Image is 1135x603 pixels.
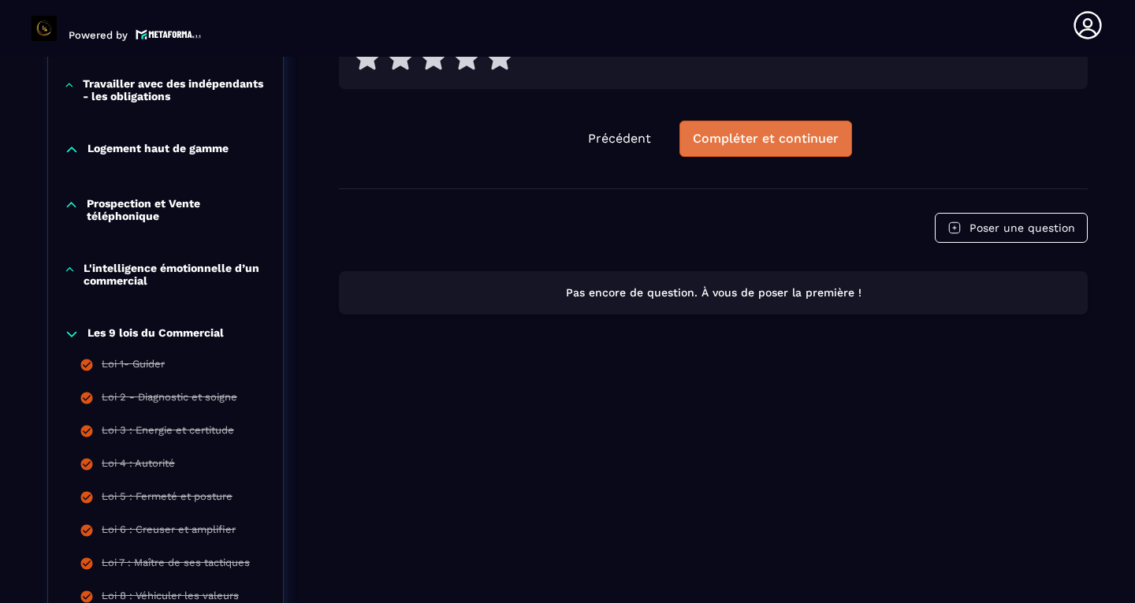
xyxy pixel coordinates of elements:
[69,29,128,41] p: Powered by
[87,326,224,342] p: Les 9 lois du Commercial
[575,121,664,156] button: Précédent
[87,142,229,158] p: Logement haut de gamme
[87,197,267,222] p: Prospection et Vente téléphonique
[84,262,267,287] p: L'intelligence émotionnelle d’un commercial
[693,131,839,147] div: Compléter et continuer
[136,28,202,41] img: logo
[102,490,233,508] div: Loi 5 : Fermeté et posture
[83,77,267,102] p: Travailler avec des indépendants - les obligations
[102,358,165,375] div: Loi 1- Guider
[353,285,1074,300] p: Pas encore de question. À vous de poser la première !
[102,424,234,441] div: Loi 3 : Energie et certitude
[102,391,237,408] div: Loi 2 - Diagnostic et soigne
[32,16,57,41] img: logo-branding
[679,121,852,157] button: Compléter et continuer
[102,556,250,574] div: Loi 7 : Maître de ses tactiques
[102,457,175,475] div: Loi 4 : Autorité
[935,213,1088,243] button: Poser une question
[102,523,236,541] div: Loi 6 : Creuser et amplifier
